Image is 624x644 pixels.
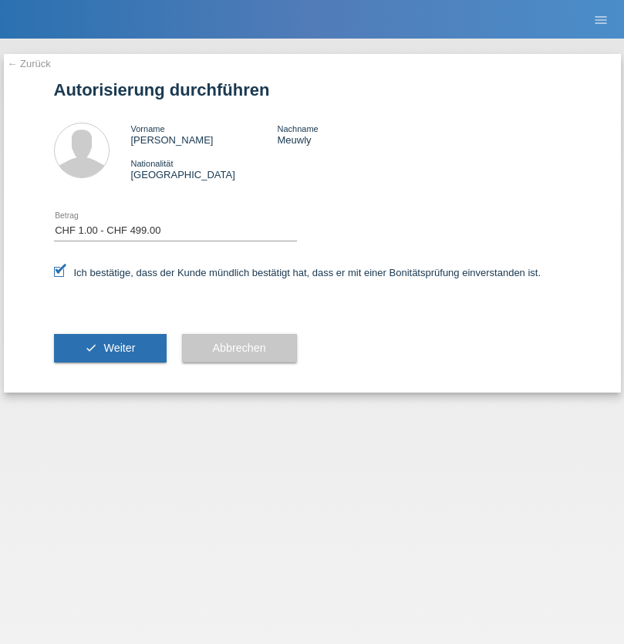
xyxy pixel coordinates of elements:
[277,123,423,146] div: Meuwly
[277,124,318,133] span: Nachname
[54,267,541,278] label: Ich bestätige, dass der Kunde mündlich bestätigt hat, dass er mit einer Bonitätsprüfung einversta...
[593,12,609,28] i: menu
[213,342,266,354] span: Abbrechen
[54,80,571,99] h1: Autorisierung durchführen
[8,58,51,69] a: ← Zurück
[131,159,174,168] span: Nationalität
[585,15,616,24] a: menu
[182,334,297,363] button: Abbrechen
[85,342,97,354] i: check
[131,157,278,180] div: [GEOGRAPHIC_DATA]
[54,334,167,363] button: check Weiter
[103,342,135,354] span: Weiter
[131,123,278,146] div: [PERSON_NAME]
[131,124,165,133] span: Vorname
